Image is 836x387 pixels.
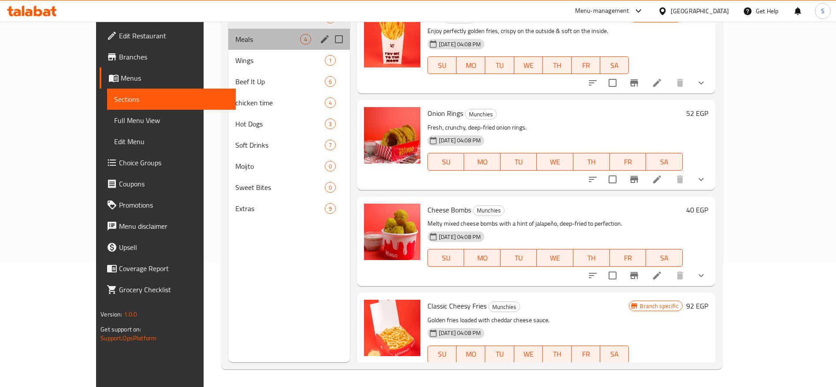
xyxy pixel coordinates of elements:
[652,174,662,185] a: Edit menu item
[228,198,350,219] div: Extras9
[460,348,482,361] span: MO
[235,203,325,214] div: Extras
[325,205,335,213] span: 9
[100,279,236,300] a: Grocery Checklist
[501,153,537,171] button: TU
[473,205,505,216] div: Munchies
[468,156,497,168] span: MO
[325,162,335,171] span: 0
[485,56,514,74] button: TU
[228,92,350,113] div: chicken time4
[364,300,420,356] img: Classic Cheesy Fries
[119,263,229,274] span: Coverage Report
[652,78,662,88] a: Edit menu item
[325,78,335,86] span: 6
[464,153,501,171] button: MO
[119,157,229,168] span: Choice Groups
[691,265,712,286] button: show more
[518,59,539,72] span: WE
[431,252,461,264] span: SU
[489,348,510,361] span: TU
[603,170,622,189] span: Select to update
[457,56,485,74] button: MO
[696,174,706,185] svg: Show Choices
[119,284,229,295] span: Grocery Checklist
[603,74,622,92] span: Select to update
[573,153,610,171] button: TH
[610,249,647,267] button: FR
[228,113,350,134] div: Hot Dogs3
[686,300,708,312] h6: 92 EGP
[624,265,645,286] button: Branch-specific-item
[100,194,236,216] a: Promotions
[427,203,471,216] span: Cheese Bombs
[669,265,691,286] button: delete
[228,156,350,177] div: Moijto0
[504,156,534,168] span: TU
[821,6,825,16] span: S
[577,252,606,264] span: TH
[100,46,236,67] a: Branches
[543,346,572,363] button: TH
[114,136,229,147] span: Edit Menu
[501,249,537,267] button: TU
[100,237,236,258] a: Upsell
[575,348,597,361] span: FR
[624,361,645,383] button: Branch-specific-item
[465,109,496,119] span: Munchies
[435,329,484,337] span: [DATE] 04:08 PM
[650,156,679,168] span: SA
[364,11,420,67] img: Fries
[646,153,683,171] button: SA
[473,205,504,216] span: Munchies
[489,302,520,312] span: Munchies
[485,346,514,363] button: TU
[124,309,137,320] span: 1.0.0
[119,52,229,62] span: Branches
[603,266,622,285] span: Select to update
[514,346,543,363] button: WE
[325,76,336,87] div: items
[652,270,662,281] a: Edit menu item
[636,302,682,310] span: Branch specific
[540,252,570,264] span: WE
[435,136,484,145] span: [DATE] 04:08 PM
[600,346,629,363] button: SA
[669,72,691,93] button: delete
[691,361,712,383] button: show more
[235,55,325,66] div: Wings
[114,94,229,104] span: Sections
[537,249,573,267] button: WE
[573,249,610,267] button: TH
[537,153,573,171] button: WE
[119,221,229,231] span: Menu disclaimer
[235,140,325,150] span: Soft Drinks
[427,346,457,363] button: SU
[100,216,236,237] a: Menu disclaimer
[228,71,350,92] div: Beef It Up6
[100,152,236,173] a: Choice Groups
[646,249,683,267] button: SA
[427,107,463,120] span: Onion Rings
[100,258,236,279] a: Coverage Report
[604,59,625,72] span: SA
[624,169,645,190] button: Branch-specific-item
[600,56,629,74] button: SA
[107,110,236,131] a: Full Menu View
[582,361,603,383] button: sort-choices
[228,50,350,71] div: Wings1
[686,107,708,119] h6: 52 EGP
[100,173,236,194] a: Coupons
[100,309,122,320] span: Version:
[325,120,335,128] span: 3
[235,97,325,108] span: chicken time
[518,348,539,361] span: WE
[691,169,712,190] button: show more
[119,30,229,41] span: Edit Restaurant
[325,203,336,214] div: items
[427,153,464,171] button: SU
[100,25,236,46] a: Edit Restaurant
[235,161,325,171] span: Moijto
[325,97,336,108] div: items
[582,72,603,93] button: sort-choices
